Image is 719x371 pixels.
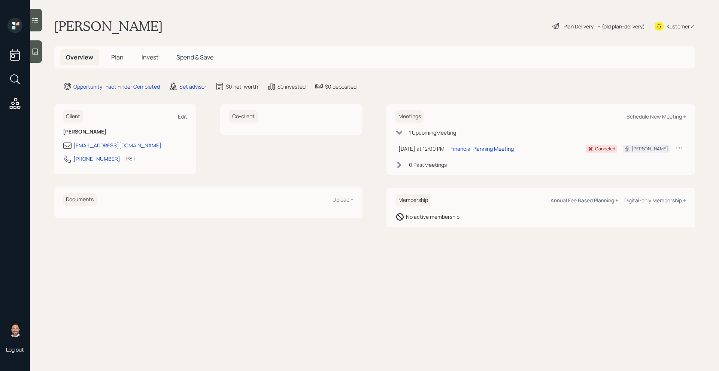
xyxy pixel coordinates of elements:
span: Overview [66,53,93,61]
span: Plan [111,53,124,61]
div: • (old plan-delivery) [597,22,645,30]
div: Digital-only Membership + [624,197,686,204]
div: Schedule New Meeting + [627,113,686,120]
h6: Membership [395,194,431,206]
span: Invest [142,53,158,61]
div: Kustomer [667,22,690,30]
div: Log out [6,346,24,353]
div: [PERSON_NAME] [632,145,668,152]
div: Upload + [333,196,354,203]
div: $0 net-worth [226,83,258,91]
div: Set advisor [179,83,206,91]
div: [PHONE_NUMBER] [73,155,120,163]
div: 1 Upcoming Meeting [409,129,456,137]
h6: Co-client [229,110,258,123]
h6: [PERSON_NAME] [63,129,187,135]
div: Opportunity · Fact Finder Completed [73,83,160,91]
div: 0 Past Meeting s [409,161,447,169]
div: Canceled [595,145,615,152]
h6: Client [63,110,83,123]
div: [DATE] at 12:00 PM [398,145,445,153]
div: Edit [178,113,187,120]
div: $0 invested [277,83,306,91]
h1: [PERSON_NAME] [54,18,163,34]
div: No active membership [406,213,459,221]
h6: Meetings [395,110,424,123]
div: PST [126,154,136,162]
div: [EMAIL_ADDRESS][DOMAIN_NAME] [73,141,161,149]
div: $0 deposited [325,83,357,91]
div: Annual Fee Based Planning + [550,197,618,204]
img: michael-russo-headshot.png [7,322,22,337]
h6: Documents [63,193,97,206]
div: Plan Delivery [564,22,594,30]
span: Spend & Save [176,53,213,61]
div: Financial Planning Meeting [450,145,514,153]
